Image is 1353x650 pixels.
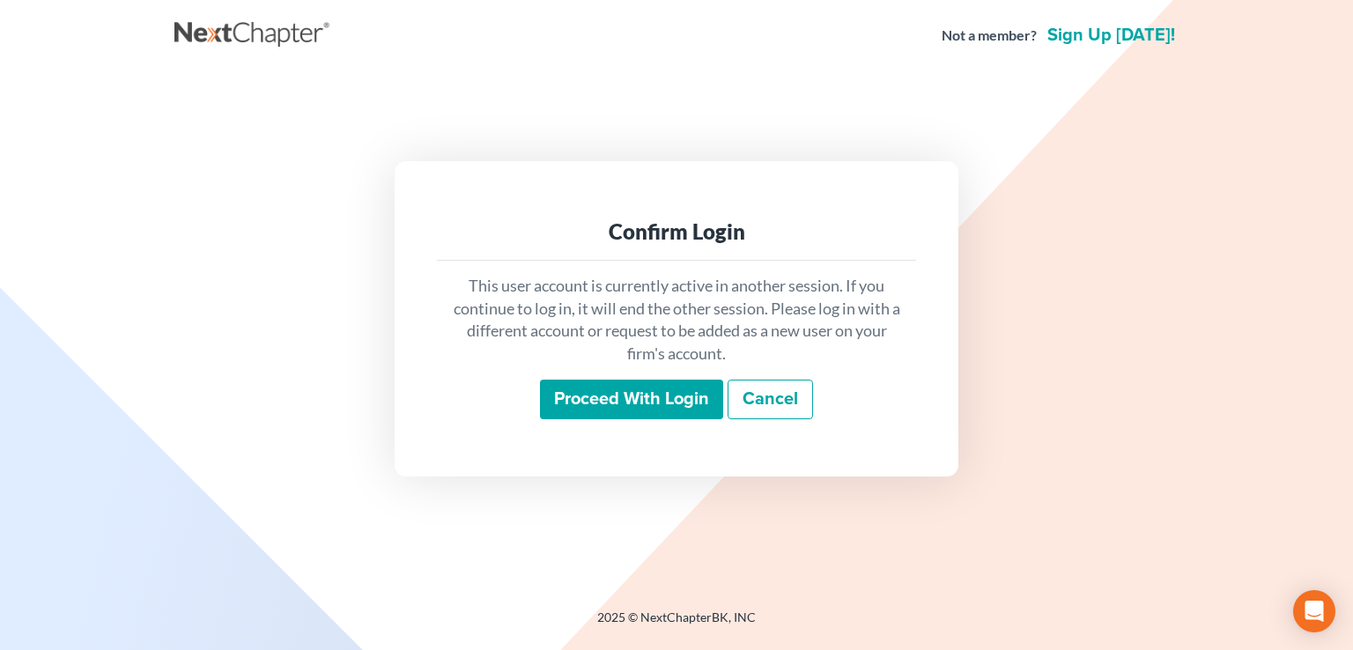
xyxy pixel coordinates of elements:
a: Sign up [DATE]! [1044,26,1179,44]
input: Proceed with login [540,380,723,420]
div: Confirm Login [451,218,902,246]
strong: Not a member? [942,26,1037,46]
div: 2025 © NextChapterBK, INC [174,609,1179,640]
p: This user account is currently active in another session. If you continue to log in, it will end ... [451,275,902,366]
a: Cancel [728,380,813,420]
div: Open Intercom Messenger [1293,590,1335,632]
